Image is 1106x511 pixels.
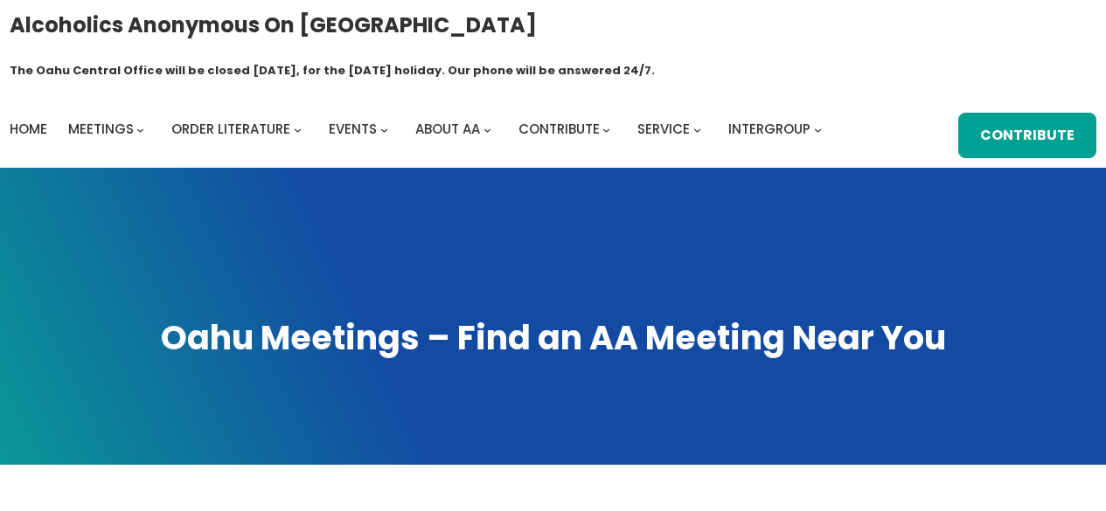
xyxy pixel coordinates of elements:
[958,113,1096,158] a: Contribute
[415,117,480,142] a: About AA
[171,120,290,138] span: Order Literature
[602,126,610,134] button: Contribute submenu
[693,126,701,134] button: Service submenu
[294,126,302,134] button: Order Literature submenu
[10,120,47,138] span: Home
[10,62,655,79] h1: The Oahu Central Office will be closed [DATE], for the [DATE] holiday. Our phone will be answered...
[136,126,144,134] button: Meetings submenu
[518,120,600,138] span: Contribute
[728,120,810,138] span: Intergroup
[10,117,47,142] a: Home
[728,117,810,142] a: Intergroup
[10,6,537,44] a: Alcoholics Anonymous on [GEOGRAPHIC_DATA]
[814,126,822,134] button: Intergroup submenu
[329,117,377,142] a: Events
[380,126,388,134] button: Events submenu
[483,126,491,134] button: About AA submenu
[17,315,1089,361] h1: Oahu Meetings – Find an AA Meeting Near You
[10,117,828,142] nav: Intergroup
[68,117,134,142] a: Meetings
[329,120,377,138] span: Events
[415,120,480,138] span: About AA
[68,120,134,138] span: Meetings
[637,120,690,138] span: Service
[518,117,600,142] a: Contribute
[637,117,690,142] a: Service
